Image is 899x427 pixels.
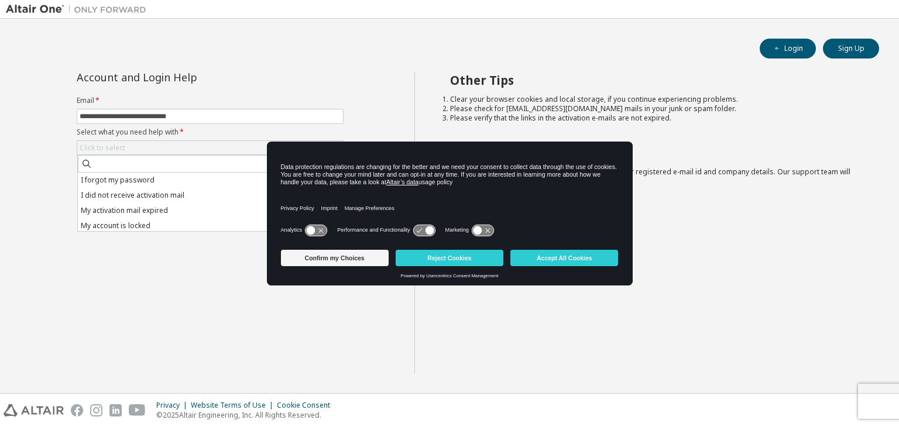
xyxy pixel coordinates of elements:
[191,401,277,410] div: Website Terms of Use
[450,145,859,160] h2: Not sure how to login?
[760,39,816,58] button: Login
[77,128,344,137] label: Select what you need help with
[450,167,850,186] span: with a brief description of the problem, your registered e-mail id and company details. Our suppo...
[6,4,152,15] img: Altair One
[77,141,343,155] div: Click to select
[77,96,344,105] label: Email
[450,95,859,104] li: Clear your browser cookies and local storage, if you continue experiencing problems.
[156,401,191,410] div: Privacy
[71,404,83,416] img: facebook.svg
[450,113,859,123] li: Please verify that the links in the activation e-mails are not expired.
[109,404,122,416] img: linkedin.svg
[450,73,859,88] h2: Other Tips
[450,104,859,113] li: Please check for [EMAIL_ADDRESS][DOMAIN_NAME] mails in your junk or spam folder.
[156,410,337,420] p: © 2025 Altair Engineering, Inc. All Rights Reserved.
[78,173,341,188] li: I forgot my password
[4,404,64,416] img: altair_logo.svg
[80,143,125,153] div: Click to select
[129,404,146,416] img: youtube.svg
[823,39,879,58] button: Sign Up
[277,401,337,410] div: Cookie Consent
[90,404,102,416] img: instagram.svg
[77,73,290,82] div: Account and Login Help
